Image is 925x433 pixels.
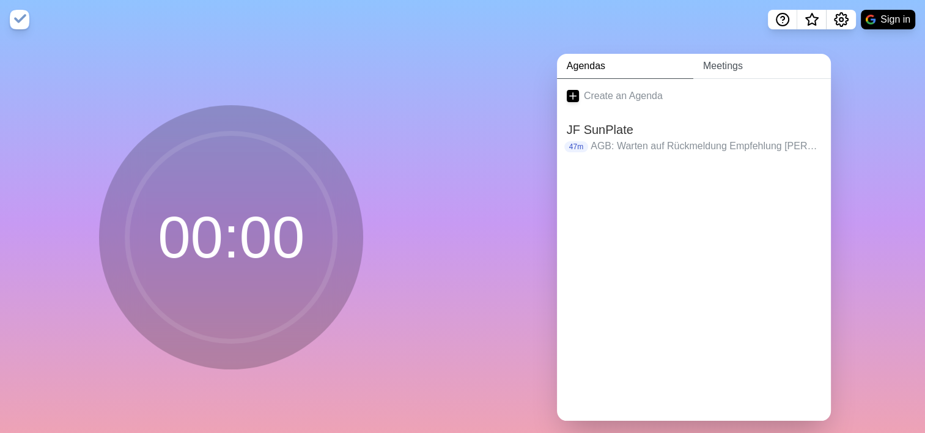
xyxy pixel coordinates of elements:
button: Settings [827,10,856,29]
img: google logo [866,15,875,24]
h2: JF SunPlate [567,120,821,139]
p: 47m [564,141,588,152]
button: Help [768,10,797,29]
a: Meetings [693,54,831,79]
button: What’s new [797,10,827,29]
button: Sign in [861,10,915,29]
a: Agendas [557,54,693,79]
img: timeblocks logo [10,10,29,29]
p: AGB: Warten auf Rückmeldung Empfehlung [PERSON_NAME] Verantwortliche Elektrofachkraft Berufung QM... [591,139,821,154]
a: Create an Agenda [557,79,831,113]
